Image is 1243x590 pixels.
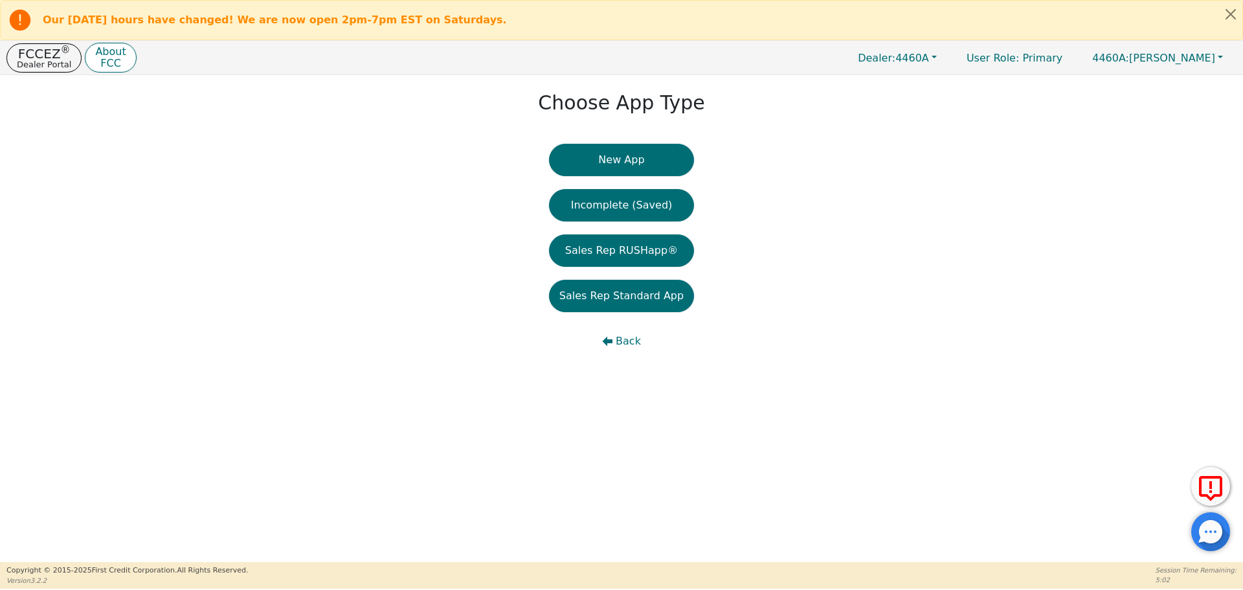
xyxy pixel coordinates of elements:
[6,565,248,576] p: Copyright © 2015- 2025 First Credit Corporation.
[177,566,248,574] span: All Rights Reserved.
[17,47,71,60] p: FCCEZ
[967,52,1019,64] span: User Role :
[549,144,694,176] button: New App
[549,189,694,221] button: Incomplete (Saved)
[1219,1,1242,27] button: Close alert
[538,91,704,115] h1: Choose App Type
[6,576,248,585] p: Version 3.2.2
[1092,52,1215,64] span: [PERSON_NAME]
[954,45,1075,71] a: User Role: Primary
[549,325,694,357] button: Back
[95,47,126,57] p: About
[1092,52,1129,64] span: 4460A:
[954,45,1075,71] p: Primary
[858,52,895,64] span: Dealer:
[61,44,71,56] sup: ®
[1191,467,1230,506] button: Report Error to FCC
[43,14,507,26] b: Our [DATE] hours have changed! We are now open 2pm-7pm EST on Saturdays.
[844,48,950,68] button: Dealer:4460A
[95,58,126,69] p: FCC
[17,60,71,69] p: Dealer Portal
[1156,575,1237,585] p: 5:02
[85,43,136,73] button: AboutFCC
[549,234,694,267] button: Sales Rep RUSHapp®
[6,43,82,73] button: FCCEZ®Dealer Portal
[1156,565,1237,575] p: Session Time Remaining:
[858,52,929,64] span: 4460A
[549,280,694,312] button: Sales Rep Standard App
[616,334,641,349] span: Back
[1079,48,1237,68] button: 4460A:[PERSON_NAME]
